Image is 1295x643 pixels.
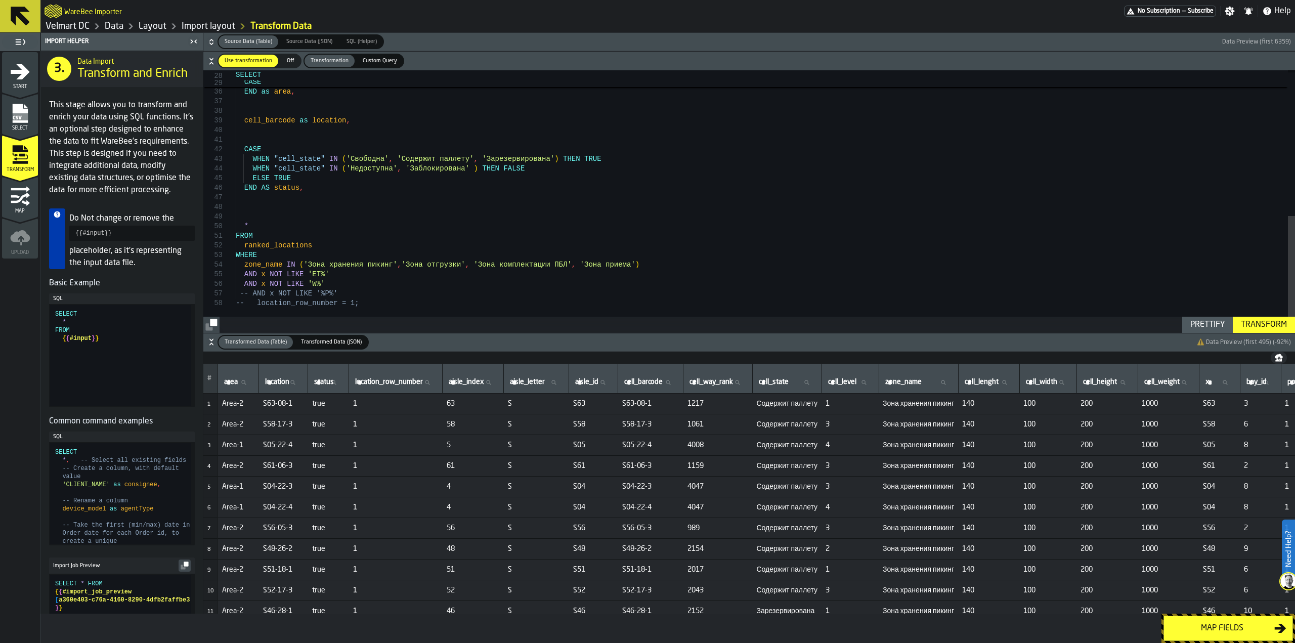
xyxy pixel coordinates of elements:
[965,378,999,386] span: label
[1081,420,1134,428] span: 200
[1124,6,1216,17] a: link-to-/wh/i/f27944ef-e44e-4cb8-aca8-30c52093261f/pricing/
[573,420,614,428] span: S58
[2,177,38,217] li: menu Map
[573,441,614,449] span: S05
[244,261,283,269] span: zone_name
[203,222,223,231] div: 50
[55,311,77,318] span: SELECT
[687,376,748,389] input: label
[236,232,253,240] span: FROM
[261,88,270,96] span: as
[355,378,423,386] span: label
[1142,400,1195,408] span: 1000
[883,400,954,408] span: Зона хранения пикинг
[353,441,439,449] span: 1
[563,155,580,163] span: THEN
[219,35,278,48] div: thumb
[279,54,301,68] label: button-switch-multi-Off
[1144,378,1180,386] span: label
[575,378,598,386] span: label
[1221,6,1239,16] label: button-toggle-Settings
[203,135,223,145] div: 41
[1081,376,1134,389] input: label
[203,260,223,270] div: 54
[883,420,954,428] span: Зона хранения пикинг
[1271,352,1287,364] button: button-
[203,106,223,116] div: 38
[265,378,289,386] span: label
[203,241,223,250] div: 52
[687,400,749,408] span: 1217
[1244,441,1277,449] span: 8
[244,88,257,96] span: END
[274,155,325,163] span: "cell_state"
[236,299,359,307] span: -- location_row_number = 1;
[389,155,393,163] span: ,
[92,335,95,342] span: }
[508,441,565,449] span: S
[62,465,179,472] span: -- Create a column, with default
[1239,6,1258,16] label: button-toggle-Notifications
[62,335,66,342] span: {
[2,135,38,176] li: menu Transform
[203,174,223,183] div: 45
[253,164,270,173] span: WHEN
[203,33,1295,51] button: button-
[482,164,499,173] span: THEN
[203,202,223,212] div: 48
[622,420,679,428] span: S58-17-3
[77,66,188,82] span: Transform and Enrich
[263,441,304,449] span: S05-22-4
[474,164,478,173] span: )
[1023,441,1072,449] span: 100
[207,464,210,469] span: 4
[356,54,404,68] label: button-switch-multi-Custom Query
[218,335,294,350] label: button-switch-multi-Transformed Data (Table)
[1283,521,1294,577] label: Need Help?
[203,270,223,279] div: 55
[508,376,565,389] input: label
[1186,319,1229,331] div: Prettify
[274,174,291,182] span: TRUE
[2,84,38,90] span: Start
[203,116,223,125] div: 39
[580,261,635,269] span: 'Зона приема'
[182,21,235,32] a: link-to-/wh/i/f27944ef-e44e-4cb8-aca8-30c52093261f/import/layout/
[41,33,203,51] header: Import Helper
[622,441,679,449] span: S05-22-4
[221,57,276,65] span: Use transformation
[1244,462,1277,470] span: 2
[236,71,261,79] span: SELECT
[66,335,70,342] span: {
[687,441,749,449] span: 4008
[689,378,733,386] span: label
[203,52,1295,70] button: button-
[687,462,749,470] span: 1159
[312,116,346,124] span: location
[221,338,291,347] span: Transformed Data (Table)
[1203,441,1236,449] span: S05
[308,280,325,288] span: 'W%'
[244,241,312,249] span: ranked_locations
[69,212,195,225] p: Do Not change or remove the
[203,279,223,289] div: 56
[203,97,223,106] div: 37
[1023,420,1072,428] span: 100
[508,400,565,408] span: S
[635,261,639,269] span: )
[1203,462,1236,470] span: S61
[1274,5,1291,17] span: Help
[294,335,369,350] label: button-switch-multi-Transformed Data (JSON)
[77,56,195,66] h2: Sub Title
[1246,378,1267,386] span: label
[221,37,276,46] span: Source Data (Table)
[883,462,954,470] span: Зона хранения пикинг
[299,261,304,269] span: (
[203,317,220,333] button: button-
[282,37,336,46] span: Source Data (JSON)
[203,231,223,241] div: 51
[203,87,223,97] div: 36
[962,462,1015,470] span: 140
[207,422,210,428] span: 2
[447,376,499,389] input: label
